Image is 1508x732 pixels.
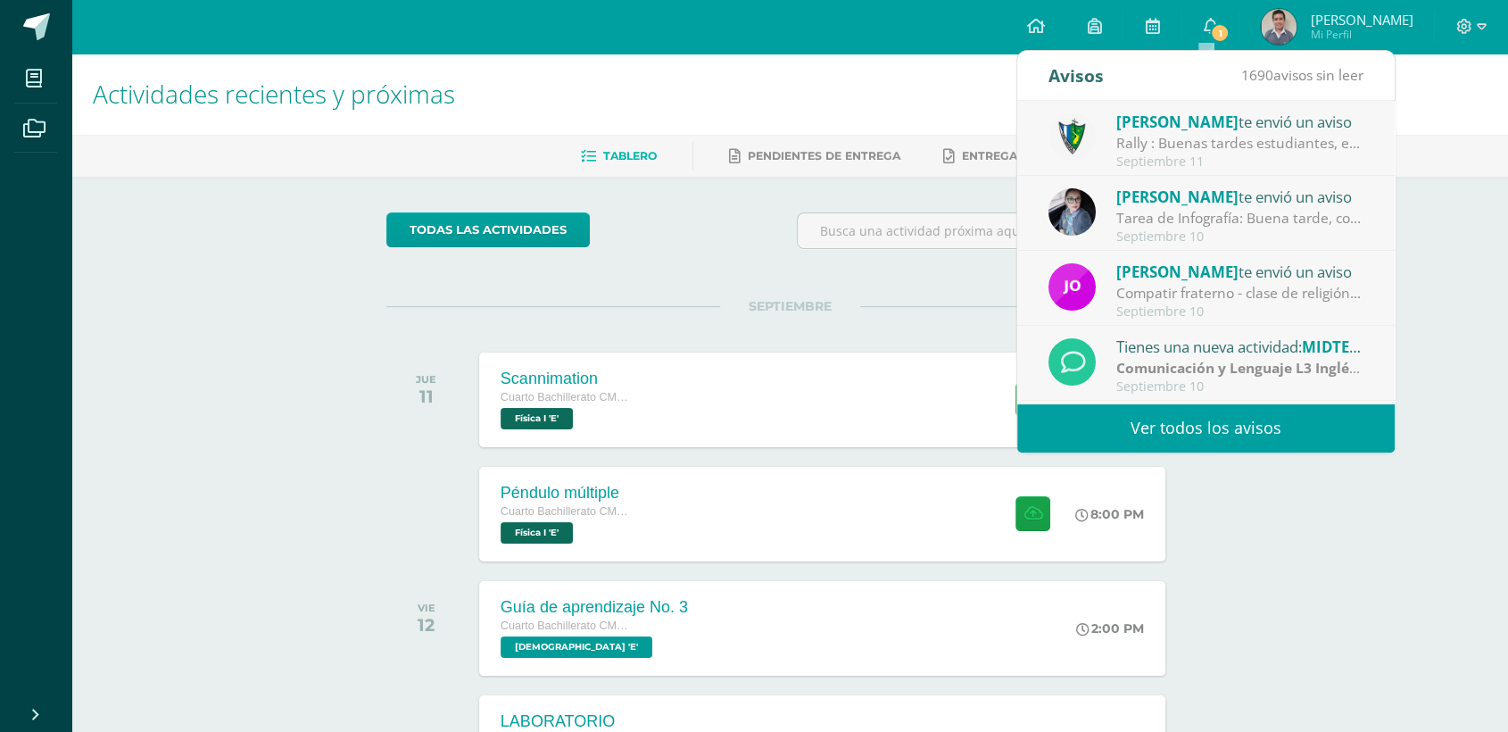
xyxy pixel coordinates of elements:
[943,142,1041,171] a: Entregadas
[1017,403,1395,453] a: Ver todos los avisos
[1241,65,1273,85] span: 1690
[962,149,1041,162] span: Entregadas
[501,408,573,429] span: Física I 'E'
[1116,229,1364,245] div: Septiembre 10
[501,522,573,544] span: Física I 'E'
[1116,358,1364,378] div: | Parcial
[1302,337,1373,357] span: MIDTERM
[501,370,634,388] div: Scannimation
[1116,185,1364,208] div: te envió un aviso
[1048,188,1096,236] img: 702136d6d401d1cd4ce1c6f6778c2e49.png
[386,212,590,247] a: todas las Actividades
[1310,11,1413,29] span: [PERSON_NAME]
[1310,27,1413,42] span: Mi Perfil
[416,386,436,407] div: 11
[1116,208,1364,229] div: Tarea de Infografía: Buena tarde, con preocupación he notado que algunos alumnos no están entrega...
[1048,51,1104,100] div: Avisos
[1116,260,1364,283] div: te envió un aviso
[1048,113,1096,161] img: 9f174a157161b4ddbe12118a61fed988.png
[1116,154,1364,170] div: Septiembre 11
[720,298,860,314] span: SEPTIEMBRE
[1210,23,1230,43] span: 1
[1116,133,1364,154] div: Rally : Buenas tardes estudiantes, es un gusto saludarlos. Por este medio se informa que los jóve...
[1116,112,1239,132] span: [PERSON_NAME]
[729,142,900,171] a: Pendientes de entrega
[1116,262,1239,282] span: [PERSON_NAME]
[748,149,900,162] span: Pendientes de entrega
[501,391,634,403] span: Cuarto Bachillerato CMP Bachillerato en CCLL con Orientación en Computación
[1075,506,1144,522] div: 8:00 PM
[1116,110,1364,133] div: te envió un aviso
[501,712,656,731] div: LABORATORIO
[603,149,657,162] span: Tablero
[93,77,455,111] span: Actividades recientes y próximas
[418,602,435,614] div: VIE
[501,505,634,518] span: Cuarto Bachillerato CMP Bachillerato en CCLL con Orientación en Computación
[1076,620,1144,636] div: 2:00 PM
[1116,187,1239,207] span: [PERSON_NAME]
[418,614,435,636] div: 12
[416,373,436,386] div: JUE
[798,213,1193,248] input: Busca una actividad próxima aquí...
[1261,9,1297,45] img: d9ff757adb93861349cde013a3ee1ac8.png
[501,598,688,617] div: Guía de aprendizaje No. 3
[1048,263,1096,311] img: 6614adf7432e56e5c9e182f11abb21f1.png
[501,620,634,632] span: Cuarto Bachillerato CMP Bachillerato en CCLL con Orientación en Computación
[1116,304,1364,320] div: Septiembre 10
[501,636,652,658] span: Biblia 'E'
[1116,358,1360,378] strong: Comunicación y Lenguaje L3 Inglés
[1116,379,1364,395] div: Septiembre 10
[501,484,634,503] div: Péndulo múltiple
[1241,65,1363,85] span: avisos sin leer
[1116,283,1364,304] div: Compatir fraterno - clase de religión: Buenas tardes, jóvenes: Lamentablemente hoy no pudimos rea...
[1116,335,1364,358] div: Tienes una nueva actividad:
[581,142,657,171] a: Tablero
